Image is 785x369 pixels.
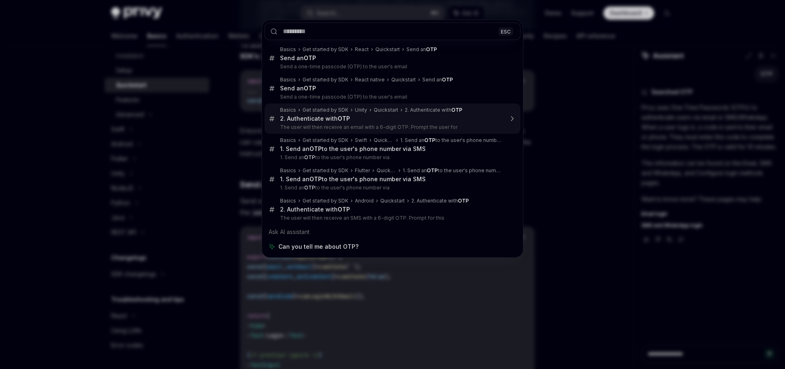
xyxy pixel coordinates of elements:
div: 1. Send an to the user's phone number via SMS [400,137,503,144]
div: Quickstart [375,46,400,53]
p: Send a one-time passcode (OTP) to the user's email [280,94,503,100]
div: Get started by SDK [303,167,348,174]
b: OTP [304,184,315,191]
div: 1. Send an to the user's phone number via SMS [403,167,503,174]
div: Android [355,198,374,204]
div: 2. Authenticate with [405,107,462,113]
div: Get started by SDK [303,137,348,144]
div: Ask AI assistant [265,225,520,239]
div: Swift [355,137,367,144]
div: Get started by SDK [303,46,348,53]
div: React [355,46,369,53]
p: The user will then receive an SMS with a 6-digit OTP. Prompt for this [280,215,503,221]
p: The user will then receive an email with a 6-digit OTP. Prompt the user for [280,124,503,130]
div: Basics [280,107,296,113]
div: Quickstart [374,107,398,113]
div: Get started by SDK [303,198,348,204]
b: OTP [458,198,469,204]
div: Quickstart [380,198,405,204]
div: 1. Send an to the user's phone number via SMS [280,175,426,183]
div: Send an [406,46,437,53]
b: OTP [338,115,350,122]
div: Send an [280,54,316,62]
div: Get started by SDK [303,76,348,83]
b: OTP [426,46,437,52]
div: 1. Send an to the user's phone number via SMS [280,145,426,153]
b: OTP [338,206,350,213]
div: Quickstart [391,76,416,83]
p: 1. Send an to the user's phone number via [280,154,503,161]
b: OTP [442,76,453,83]
div: Quickstart [377,167,396,174]
div: Flutter [355,167,370,174]
b: OTP [304,85,316,92]
div: Basics [280,76,296,83]
b: OTP [451,107,462,113]
p: Send a one-time passcode (OTP) to the user's email [280,63,503,70]
div: React native [355,76,385,83]
div: Quickstart [374,137,394,144]
div: 2. Authenticate with [280,206,350,213]
div: Send an [280,85,316,92]
div: 2. Authenticate with [280,115,350,122]
div: Unity [355,107,367,113]
div: Basics [280,167,296,174]
b: OTP [304,154,315,160]
b: OTP [427,167,438,173]
div: Basics [280,137,296,144]
div: Get started by SDK [303,107,348,113]
div: Send an [422,76,453,83]
b: OTP [310,145,322,152]
b: OTP [310,175,322,182]
b: OTP [424,137,435,143]
div: ESC [498,27,513,36]
div: 2. Authenticate with [411,198,469,204]
div: Basics [280,46,296,53]
span: Can you tell me about OTP? [278,243,359,251]
p: 1. Send an to the user's phone number via [280,184,503,191]
b: OTP [304,54,316,61]
div: Basics [280,198,296,204]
